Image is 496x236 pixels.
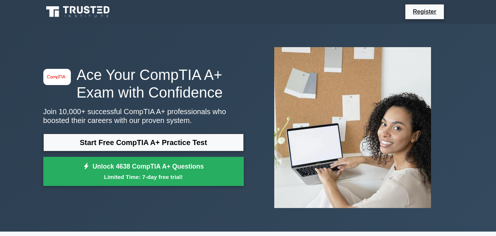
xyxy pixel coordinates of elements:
[43,134,244,151] a: Start Free CompTIA A+ Practice Test
[408,7,441,16] a: Register
[43,66,244,101] h1: Ace Your CompTIA A+ Exam with Confidence
[53,173,235,181] small: Limited Time: 7-day free trial!
[43,157,244,186] a: Unlock 4638 CompTIA A+ QuestionsLimited Time: 7-day free trial!
[43,107,244,125] p: Join 10,000+ successful CompTIA A+ professionals who boosted their careers with our proven system.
